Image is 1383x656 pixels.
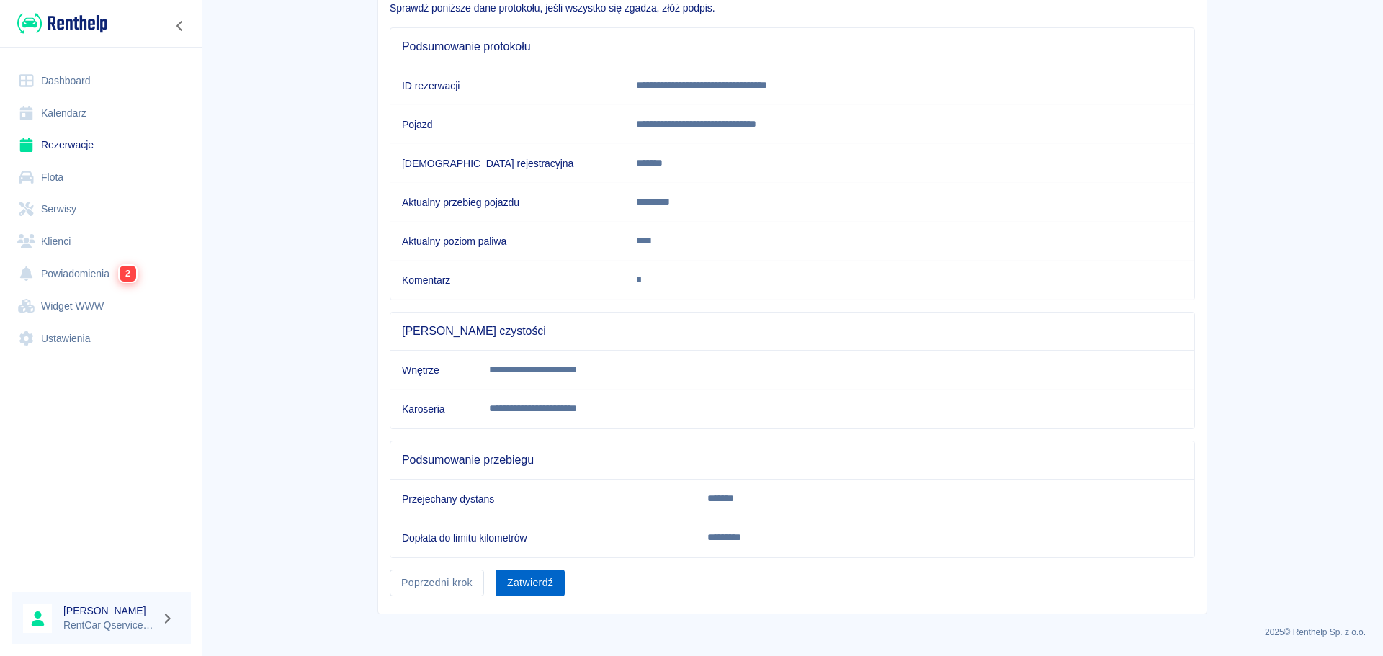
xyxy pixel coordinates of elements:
[12,193,191,225] a: Serwisy
[219,626,1366,639] p: 2025 © Renthelp Sp. z o.o.
[496,570,565,596] button: Zatwierdź
[12,12,107,35] a: Renthelp logo
[402,492,684,506] h6: Przejechany dystans
[402,195,613,210] h6: Aktualny przebieg pojazdu
[63,603,156,618] h6: [PERSON_NAME]
[12,323,191,355] a: Ustawienia
[402,117,613,132] h6: Pojazd
[120,266,136,282] span: 2
[12,225,191,258] a: Klienci
[402,40,1183,54] span: Podsumowanie protokołu
[402,531,684,545] h6: Dopłata do limitu kilometrów
[402,363,466,377] h6: Wnętrze
[402,402,466,416] h6: Karoseria
[402,78,613,93] h6: ID rezerwacji
[402,453,1183,467] span: Podsumowanie przebiegu
[12,290,191,323] a: Widget WWW
[402,156,613,171] h6: [DEMOGRAPHIC_DATA] rejestracyjna
[12,257,191,290] a: Powiadomienia2
[12,161,191,194] a: Flota
[169,17,191,35] button: Zwiń nawigację
[12,129,191,161] a: Rezerwacje
[63,618,156,633] p: RentCar Qservice Damar Parts
[390,570,484,596] button: Poprzedni krok
[17,12,107,35] img: Renthelp logo
[402,234,613,248] h6: Aktualny poziom paliwa
[402,324,1183,338] span: [PERSON_NAME] czystości
[12,97,191,130] a: Kalendarz
[390,1,1195,16] p: Sprawdź poniższe dane protokołu, jeśli wszystko się zgadza, złóż podpis.
[12,65,191,97] a: Dashboard
[402,273,613,287] h6: Komentarz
